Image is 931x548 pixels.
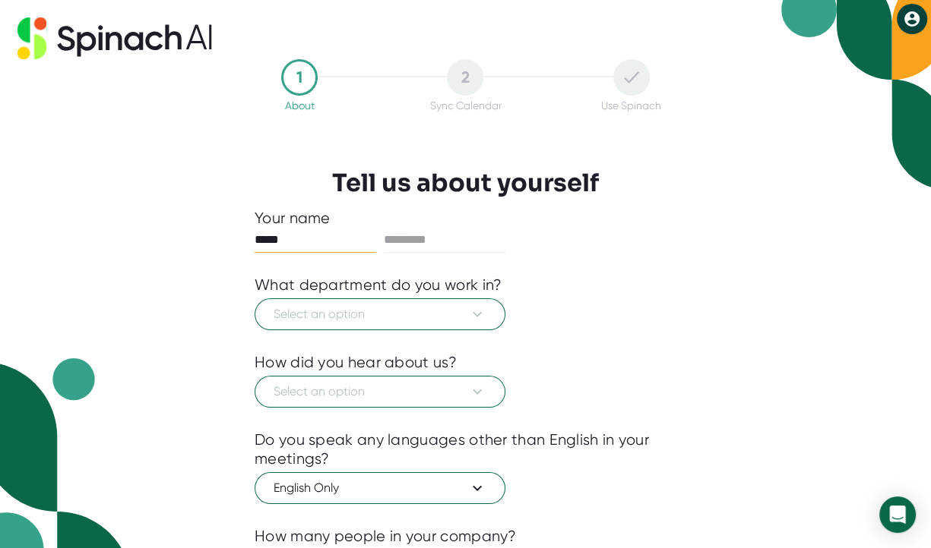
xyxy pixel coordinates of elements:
[255,527,517,546] div: How many people in your company?
[281,59,318,96] div: 1
[274,305,486,323] span: Select an option
[274,383,486,401] span: Select an option
[879,496,916,533] div: Open Intercom Messenger
[255,353,457,372] div: How did you hear about us?
[601,99,661,112] div: Use Spinach
[255,209,676,228] div: Your name
[255,298,505,330] button: Select an option
[255,376,505,408] button: Select an option
[285,99,315,112] div: About
[274,479,486,497] span: English Only
[255,472,505,504] button: English Only
[255,276,502,294] div: What department do you work in?
[429,99,501,112] div: Sync Calendar
[255,430,676,468] div: Do you speak any languages other than English in your meetings?
[332,168,599,197] h3: Tell us about yourself
[447,59,483,96] div: 2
